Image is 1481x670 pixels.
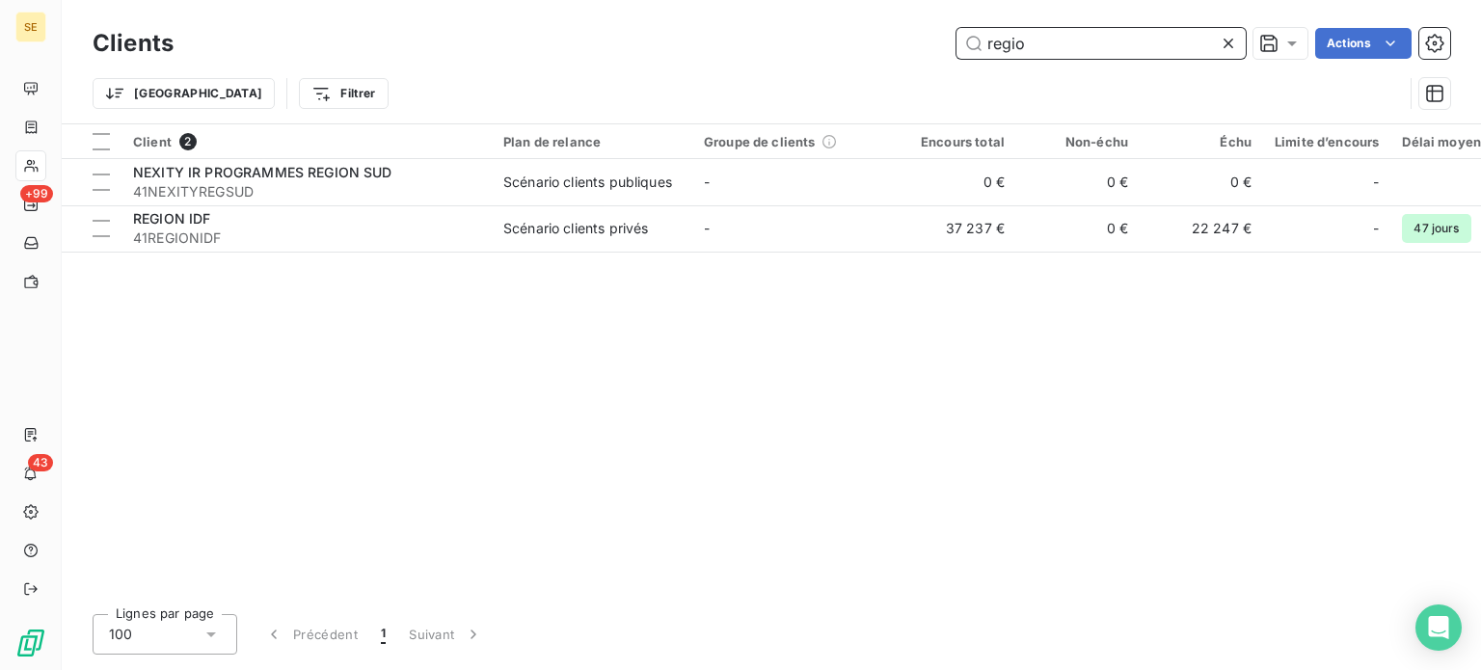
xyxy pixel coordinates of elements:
[1151,134,1252,149] div: Échu
[133,134,172,149] span: Client
[503,173,672,192] div: Scénario clients publiques
[704,134,816,149] span: Groupe de clients
[704,174,710,190] span: -
[1140,159,1263,205] td: 0 €
[503,134,681,149] div: Plan de relance
[20,185,53,202] span: +99
[299,78,388,109] button: Filtrer
[1028,134,1128,149] div: Non-échu
[904,134,1005,149] div: Encours total
[704,220,710,236] span: -
[1016,205,1140,252] td: 0 €
[28,454,53,471] span: 43
[1402,214,1470,243] span: 47 jours
[893,205,1016,252] td: 37 237 €
[133,182,480,201] span: 41NEXITYREGSUD
[133,210,211,227] span: REGION IDF
[503,219,648,238] div: Scénario clients privés
[369,614,397,655] button: 1
[381,625,386,644] span: 1
[253,614,369,655] button: Précédent
[1016,159,1140,205] td: 0 €
[1415,604,1462,651] div: Open Intercom Messenger
[109,625,132,644] span: 100
[93,78,275,109] button: [GEOGRAPHIC_DATA]
[15,12,46,42] div: SE
[956,28,1246,59] input: Rechercher
[15,189,45,220] a: +99
[133,164,392,180] span: NEXITY IR PROGRAMMES REGION SUD
[1373,219,1379,238] span: -
[1140,205,1263,252] td: 22 247 €
[397,614,495,655] button: Suivant
[93,26,174,61] h3: Clients
[1275,134,1379,149] div: Limite d’encours
[893,159,1016,205] td: 0 €
[133,228,480,248] span: 41REGIONIDF
[15,628,46,658] img: Logo LeanPay
[1315,28,1412,59] button: Actions
[179,133,197,150] span: 2
[1373,173,1379,192] span: -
